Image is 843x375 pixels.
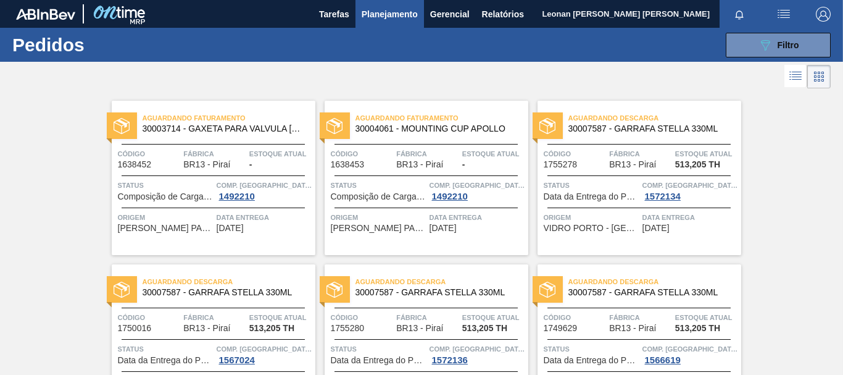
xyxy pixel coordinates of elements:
span: Código [331,148,394,160]
a: Comp. [GEOGRAPHIC_DATA]1492210 [217,179,312,201]
span: Planejamento [362,7,418,22]
span: 30004061 - MOUNTING CUP APOLLO [355,124,518,133]
span: Status [544,179,639,192]
span: Relatórios [482,7,524,22]
span: VIDRO PORTO - PORTO FERREIRA (SP) [544,224,639,233]
span: Data entrega [217,211,312,224]
img: status [326,118,343,134]
span: Aguardando Descarga [568,112,741,124]
span: 12/09/2024 [642,224,670,233]
span: 1638452 [118,160,152,169]
span: 513,205 TH [249,324,294,333]
span: 30007587 - GARRAFA STELLA 330ML [143,288,305,297]
span: - [462,160,465,169]
img: Logout [816,7,831,22]
span: Data entrega [642,211,738,224]
span: Aguardando Descarga [568,276,741,288]
img: userActions [776,7,791,22]
a: Comp. [GEOGRAPHIC_DATA]1572134 [642,179,738,201]
span: Comp. Carga [642,179,738,192]
span: Origem [331,211,426,224]
span: Aguardando Descarga [143,276,315,288]
span: 30007587 - GARRAFA STELLA 330ML [568,124,731,133]
span: Fábrica [609,311,672,324]
span: Data entrega [430,211,525,224]
a: Comp. [GEOGRAPHIC_DATA]1566619 [642,343,738,365]
img: status [114,282,130,298]
div: 1566619 [642,355,683,365]
span: Fábrica [396,148,459,160]
a: statusAguardando Faturamento30003714 - GAXETA PARA VALVULA [PERSON_NAME]Código1638452FábricaBR13 ... [102,101,315,255]
span: 21/06/2024 [430,224,457,233]
span: Aguardando Faturamento [355,112,528,124]
span: Status [118,179,214,192]
span: Status [331,343,426,355]
span: BR13 - Piraí [609,160,656,169]
span: 513,205 TH [675,160,720,169]
span: Comp. Carga [430,343,525,355]
span: Aguardando Descarga [355,276,528,288]
span: COSTER PACKAGING DO BRASIL - SAO PAULO [118,224,214,233]
h1: Pedidos [12,38,185,52]
span: 513,205 TH [675,324,720,333]
div: Visão em Cards [807,65,831,88]
span: Estoque atual [675,148,738,160]
a: Comp. [GEOGRAPHIC_DATA]1492210 [430,179,525,201]
div: Visão em Lista [784,65,807,88]
a: Comp. [GEOGRAPHIC_DATA]1567024 [217,343,312,365]
div: 1572134 [642,192,683,201]
span: Composição de Carga Aceita [118,192,214,201]
div: 1567024 [217,355,257,365]
span: Código [331,311,394,324]
span: Fábrica [396,311,459,324]
span: 513,205 TH [462,324,507,333]
div: 1572136 [430,355,470,365]
img: status [539,118,555,134]
span: 30007587 - GARRAFA STELLA 330ML [568,288,731,297]
div: 1492210 [217,192,257,201]
span: Tarefas [319,7,349,22]
span: Código [544,311,607,324]
span: 30007587 - GARRAFA STELLA 330ML [355,288,518,297]
img: status [114,118,130,134]
span: BR13 - Piraí [396,324,443,333]
span: Estoque atual [675,311,738,324]
span: Status [331,179,426,192]
span: 1638453 [331,160,365,169]
a: statusAguardando Faturamento30004061 - MOUNTING CUP APOLLOCódigo1638453FábricaBR13 - PiraíEstoque... [315,101,528,255]
span: Data da Entrega do Pedido Atrasada [544,192,639,201]
span: - [249,160,252,169]
span: Código [118,148,181,160]
span: Data da Entrega do Pedido Atrasada [331,356,426,365]
span: Comp. Carga [642,343,738,355]
img: status [539,282,555,298]
div: 1492210 [430,192,470,201]
span: Código [544,148,607,160]
span: 1755278 [544,160,578,169]
span: Origem [544,211,639,224]
span: Aguardando Faturamento [143,112,315,124]
a: statusAguardando Descarga30007587 - GARRAFA STELLA 330MLCódigo1755278FábricaBR13 - PiraíEstoque a... [528,101,741,255]
span: Comp. Carga [217,179,312,192]
span: Comp. Carga [217,343,312,355]
span: Data da Entrega do Pedido Antecipada [118,356,214,365]
img: status [326,282,343,298]
span: 1755280 [331,324,365,333]
span: Origem [118,211,214,224]
span: Composição de Carga Aceita [331,192,426,201]
span: Fábrica [609,148,672,160]
span: Estoque atual [462,311,525,324]
span: 1750016 [118,324,152,333]
span: BR13 - Piraí [609,324,656,333]
span: 21/06/2024 [217,224,244,233]
span: Fábrica [183,148,246,160]
span: Código [118,311,181,324]
span: Estoque atual [249,311,312,324]
span: 30003714 - GAXETA PARA VALVULA COSTER [143,124,305,133]
span: Estoque atual [462,148,525,160]
img: TNhmsLtSVTkK8tSr43FrP2fwEKptu5GPRR3wAAAABJRU5ErkJggg== [16,9,75,20]
span: 1749629 [544,324,578,333]
span: COSTER PACKAGING DO BRASIL - SAO PAULO [331,224,426,233]
button: Filtro [726,33,831,57]
span: Filtro [778,40,799,50]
